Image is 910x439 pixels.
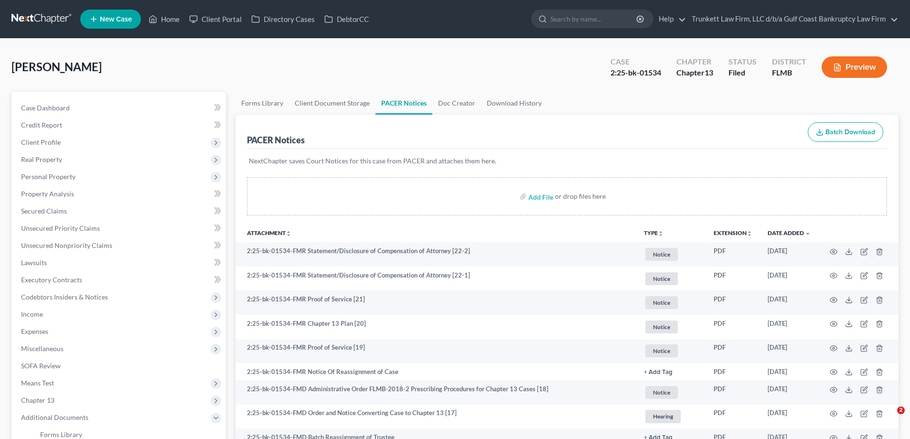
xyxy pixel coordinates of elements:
td: [DATE] [760,405,818,429]
a: Client Portal [184,11,246,28]
input: Search by name... [550,10,638,28]
span: Expenses [21,327,48,335]
a: Notice [644,385,698,400]
a: Attachmentunfold_more [247,229,291,236]
div: PACER Notices [247,134,305,146]
span: Miscellaneous [21,344,64,353]
a: Trunkett Law Firm, LLC d/b/a Gulf Coast Bankruptcy Law Firm [687,11,898,28]
button: + Add Tag [644,369,673,375]
span: Additional Documents [21,413,88,421]
span: Notice [645,248,678,261]
span: Notice [645,344,678,357]
a: Notice [644,271,698,287]
td: [DATE] [760,242,818,267]
a: Notice [644,246,698,262]
div: Status [728,56,757,67]
a: Unsecured Priority Claims [13,220,226,237]
span: Secured Claims [21,207,67,215]
a: Extensionunfold_more [714,229,752,236]
td: [DATE] [760,339,818,364]
a: Home [144,11,184,28]
div: Chapter [676,67,713,78]
span: Codebtors Insiders & Notices [21,293,108,301]
button: TYPEunfold_more [644,230,664,236]
td: PDF [706,363,760,380]
td: PDF [706,405,760,429]
span: Case Dashboard [21,104,70,112]
span: Credit Report [21,121,62,129]
td: PDF [706,267,760,291]
a: Case Dashboard [13,99,226,117]
span: Notice [645,386,678,399]
a: DebtorCC [320,11,374,28]
span: Lawsuits [21,258,47,267]
a: Hearing [644,408,698,424]
td: 2:25-bk-01534-FMR Notice Of Reassignment of Case [236,363,636,380]
td: [DATE] [760,380,818,405]
a: Lawsuits [13,254,226,271]
span: Real Property [21,155,62,163]
td: PDF [706,339,760,364]
a: Doc Creator [432,92,481,115]
td: 2:25-bk-01534-FMD Administrative Order FLMB-2018-2 Prescribing Procedures for Chapter 13 Cases [18] [236,380,636,405]
span: Executory Contracts [21,276,82,284]
a: Credit Report [13,117,226,134]
a: Secured Claims [13,203,226,220]
td: [DATE] [760,315,818,339]
a: Client Document Storage [289,92,375,115]
td: [DATE] [760,290,818,315]
iframe: Intercom live chat [878,407,900,429]
span: Notice [645,272,678,285]
td: 2:25-bk-01534-FMR Statement/Disclosure of Compensation of Attorney [22-1] [236,267,636,291]
a: Directory Cases [246,11,320,28]
td: 2:25-bk-01534-FMD Order and Notice Converting Case to Chapter 13 [17] [236,405,636,429]
i: unfold_more [286,231,291,236]
td: PDF [706,315,760,339]
a: Executory Contracts [13,271,226,289]
span: Notice [645,296,678,309]
span: Means Test [21,379,54,387]
span: Unsecured Nonpriority Claims [21,241,112,249]
div: or drop files here [555,192,606,201]
p: NextChapter saves Court Notices for this case from PACER and attaches them here. [249,156,885,166]
span: New Case [100,16,132,23]
a: Download History [481,92,547,115]
i: unfold_more [747,231,752,236]
span: Chapter 13 [21,396,54,404]
span: 13 [705,68,713,77]
div: Chapter [676,56,713,67]
i: unfold_more [658,231,664,236]
a: Notice [644,319,698,335]
span: 2 [897,407,905,414]
i: expand_more [805,231,811,236]
a: Forms Library [236,92,289,115]
span: Client Profile [21,138,61,146]
span: Hearing [645,410,681,423]
span: Forms Library [40,430,82,439]
a: Date Added expand_more [768,229,811,236]
span: Property Analysis [21,190,74,198]
button: Preview [822,56,887,78]
span: [PERSON_NAME] [11,60,102,74]
div: Case [610,56,661,67]
a: SOFA Review [13,357,226,375]
button: Batch Download [808,122,883,142]
span: Batch Download [825,128,875,136]
td: [DATE] [760,363,818,380]
td: 2:25-bk-01534-FMR Statement/Disclosure of Compensation of Attorney [22-2] [236,242,636,267]
td: 2:25-bk-01534-FMR Proof of Service [19] [236,339,636,364]
span: SOFA Review [21,362,61,370]
div: District [772,56,806,67]
td: PDF [706,290,760,315]
span: Notice [645,321,678,333]
td: PDF [706,242,760,267]
td: 2:25-bk-01534-FMR Proof of Service [21] [236,290,636,315]
div: 2:25-bk-01534 [610,67,661,78]
a: Notice [644,343,698,359]
a: Help [654,11,686,28]
td: PDF [706,380,760,405]
span: Personal Property [21,172,75,181]
span: Unsecured Priority Claims [21,224,100,232]
a: + Add Tag [644,367,698,376]
a: Unsecured Nonpriority Claims [13,237,226,254]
